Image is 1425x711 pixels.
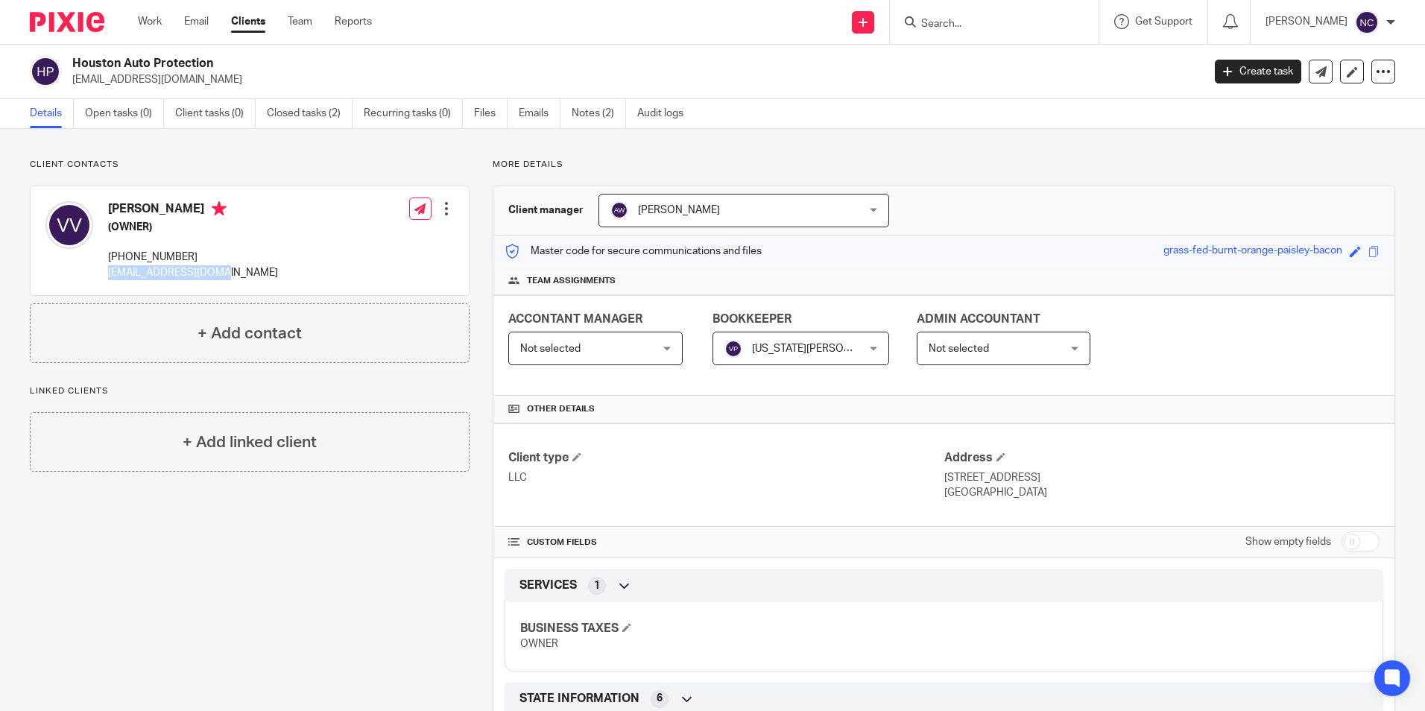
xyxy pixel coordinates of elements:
[572,99,626,128] a: Notes (2)
[508,537,944,549] h4: CUSTOM FIELDS
[508,470,944,485] p: LLC
[527,403,595,415] span: Other details
[1245,534,1331,549] label: Show empty fields
[267,99,353,128] a: Closed tasks (2)
[108,250,278,265] p: [PHONE_NUMBER]
[527,275,616,287] span: Team assignments
[520,639,558,649] span: OWNER
[231,14,265,29] a: Clients
[505,244,762,259] p: Master code for secure communications and files
[184,14,209,29] a: Email
[610,201,628,219] img: svg%3E
[944,470,1380,485] p: [STREET_ADDRESS]
[944,450,1380,466] h4: Address
[474,99,508,128] a: Files
[519,691,639,707] span: STATE INFORMATION
[508,203,584,218] h3: Client manager
[138,14,162,29] a: Work
[30,159,470,171] p: Client contacts
[657,691,663,706] span: 6
[175,99,256,128] a: Client tasks (0)
[45,201,93,249] img: svg%3E
[288,14,312,29] a: Team
[85,99,164,128] a: Open tasks (0)
[30,385,470,397] p: Linked clients
[944,485,1380,500] p: [GEOGRAPHIC_DATA]
[30,12,104,32] img: Pixie
[198,322,302,345] h4: + Add contact
[364,99,463,128] a: Recurring tasks (0)
[519,99,560,128] a: Emails
[637,99,695,128] a: Audit logs
[1215,60,1301,83] a: Create task
[752,344,888,354] span: [US_STATE][PERSON_NAME]
[917,313,1040,325] span: ADMIN ACCOUNTANT
[30,56,61,87] img: svg%3E
[1355,10,1379,34] img: svg%3E
[508,313,642,325] span: ACCONTANT MANAGER
[520,621,944,636] h4: BUSINESS TAXES
[1135,16,1192,27] span: Get Support
[183,431,317,454] h4: + Add linked client
[638,205,720,215] span: [PERSON_NAME]
[712,313,792,325] span: BOOKKEEPER
[212,201,227,216] i: Primary
[108,265,278,280] p: [EMAIL_ADDRESS][DOMAIN_NAME]
[929,344,989,354] span: Not selected
[1163,243,1342,260] div: grass-fed-burnt-orange-paisley-bacon
[594,578,600,593] span: 1
[1266,14,1347,29] p: [PERSON_NAME]
[30,99,74,128] a: Details
[920,18,1054,31] input: Search
[108,201,278,220] h4: [PERSON_NAME]
[724,340,742,358] img: svg%3E
[519,578,577,593] span: SERVICES
[493,159,1395,171] p: More details
[520,344,581,354] span: Not selected
[72,72,1192,87] p: [EMAIL_ADDRESS][DOMAIN_NAME]
[108,220,278,235] h5: (OWNER)
[508,450,944,466] h4: Client type
[335,14,372,29] a: Reports
[72,56,968,72] h2: Houston Auto Protection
